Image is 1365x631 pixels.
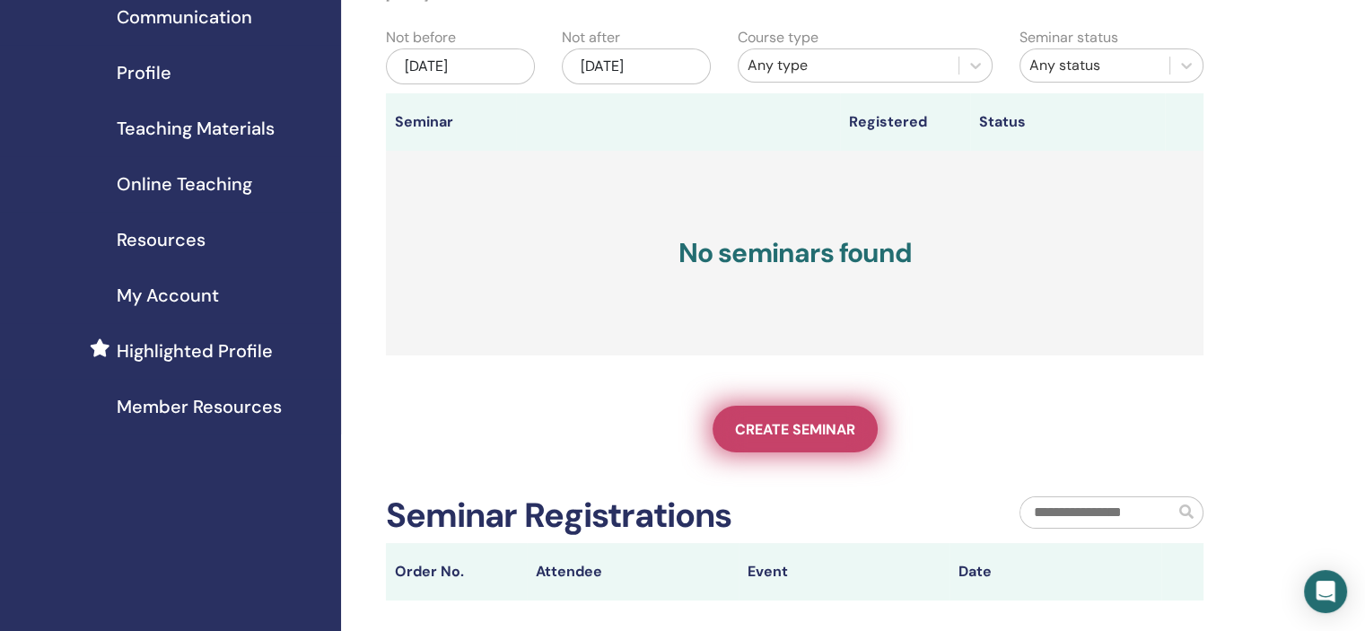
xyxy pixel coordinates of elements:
span: Profile [117,59,171,86]
div: Any type [748,55,949,76]
h2: Seminar Registrations [386,495,731,537]
span: Communication [117,4,252,31]
label: Not after [562,27,620,48]
span: Highlighted Profile [117,337,273,364]
span: Member Resources [117,393,282,420]
div: Open Intercom Messenger [1304,570,1347,613]
div: Any status [1029,55,1160,76]
span: Online Teaching [117,171,252,197]
th: Attendee [527,543,739,600]
span: Teaching Materials [117,115,275,142]
div: [DATE] [562,48,711,84]
th: Seminar [386,93,516,151]
th: Registered [840,93,970,151]
div: [DATE] [386,48,535,84]
th: Status [970,93,1165,151]
label: Seminar status [1019,27,1118,48]
label: Not before [386,27,456,48]
span: My Account [117,282,219,309]
a: Create seminar [713,406,878,452]
th: Event [739,543,950,600]
span: Resources [117,226,206,253]
th: Order No. [386,543,527,600]
h3: No seminars found [386,151,1203,355]
label: Course type [738,27,818,48]
th: Date [949,543,1161,600]
span: Create seminar [735,420,855,439]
